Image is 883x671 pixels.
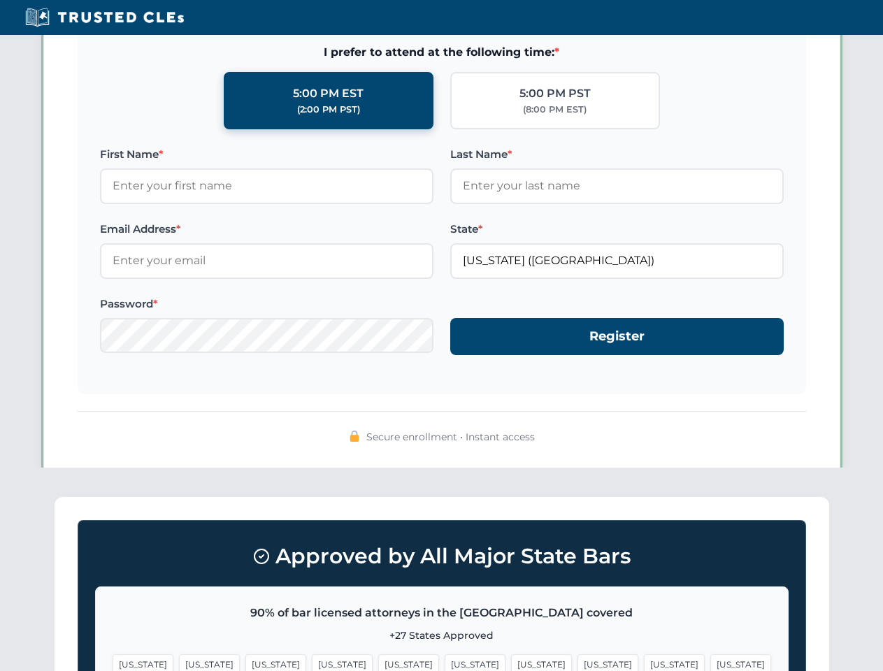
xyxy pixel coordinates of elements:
[21,7,188,28] img: Trusted CLEs
[450,243,784,278] input: Florida (FL)
[113,604,771,622] p: 90% of bar licensed attorneys in the [GEOGRAPHIC_DATA] covered
[100,296,433,312] label: Password
[100,243,433,278] input: Enter your email
[519,85,591,103] div: 5:00 PM PST
[297,103,360,117] div: (2:00 PM PST)
[293,85,364,103] div: 5:00 PM EST
[450,221,784,238] label: State
[366,429,535,445] span: Secure enrollment • Instant access
[95,537,789,575] h3: Approved by All Major State Bars
[100,168,433,203] input: Enter your first name
[100,146,433,163] label: First Name
[100,221,433,238] label: Email Address
[450,168,784,203] input: Enter your last name
[100,43,784,62] span: I prefer to attend at the following time:
[349,431,360,442] img: 🔒
[450,318,784,355] button: Register
[523,103,587,117] div: (8:00 PM EST)
[450,146,784,163] label: Last Name
[113,628,771,643] p: +27 States Approved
